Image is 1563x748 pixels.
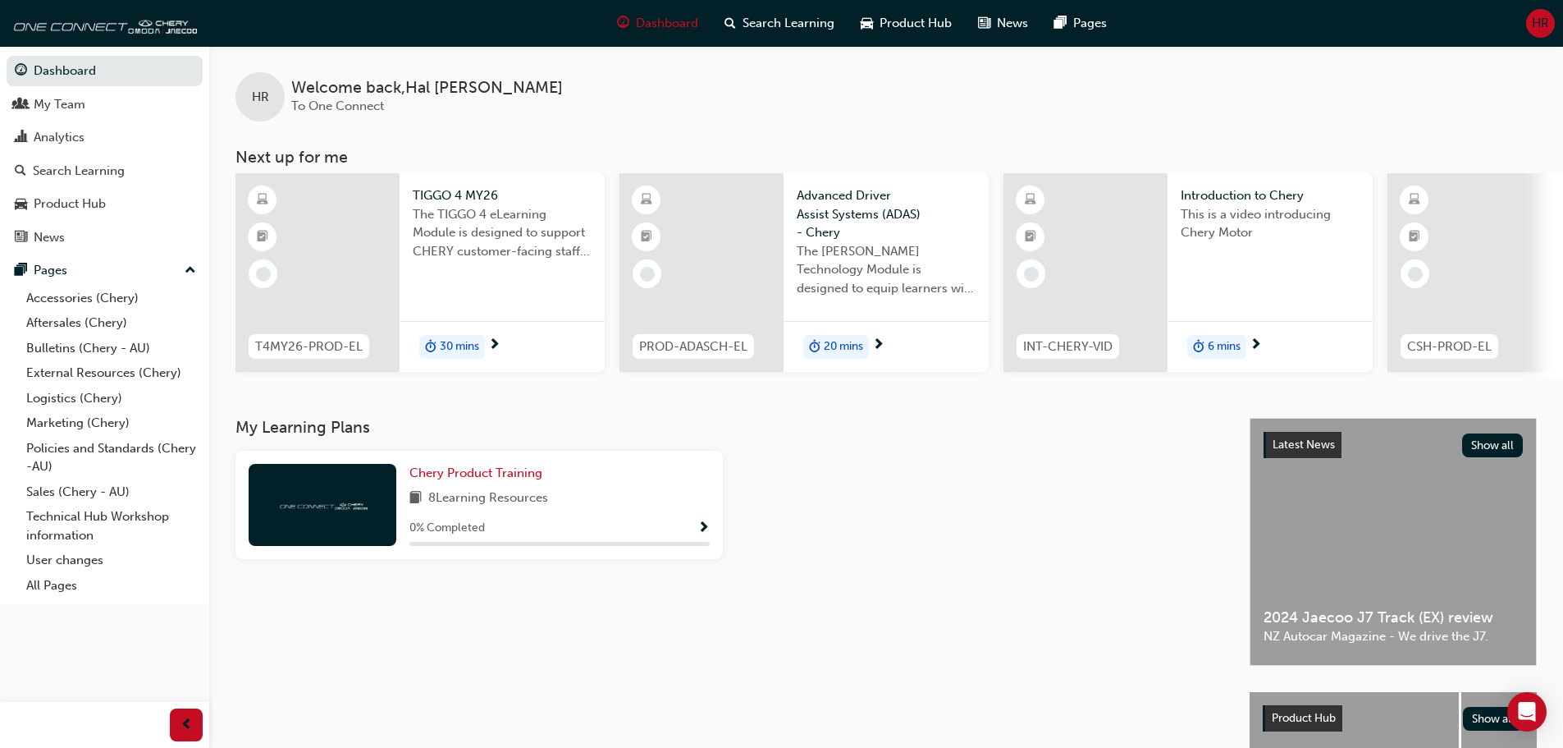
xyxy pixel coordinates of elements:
[15,231,27,246] span: news-icon
[1025,190,1036,211] span: learningResourceType_ELEARNING-icon
[20,336,203,361] a: Bulletins (Chery - AU)
[20,573,203,599] a: All Pages
[1272,711,1336,725] span: Product Hub
[440,337,479,356] span: 30 mins
[185,260,196,282] span: up-icon
[1408,267,1423,282] span: learningRecordVerb_NONE-icon
[235,173,605,372] a: T4MY26-PROD-ELTIGGO 4 MY26The TIGGO 4 eLearning Module is designed to support CHERY customer-faci...
[20,436,203,480] a: Policies and Standards (Chery -AU)
[34,95,85,114] div: My Team
[697,521,710,536] span: Show Progress
[8,7,197,39] img: oneconnect
[34,195,106,213] div: Product Hub
[619,173,989,372] a: PROD-ADASCH-ELAdvanced Driver Assist Systems (ADAS) - CheryThe [PERSON_NAME] Technology Module is...
[1273,438,1335,452] span: Latest News
[257,227,268,248] span: booktick-icon
[7,89,203,120] a: My Team
[20,386,203,411] a: Logistics (Chery)
[848,7,965,40] a: car-iconProduct Hub
[181,715,193,736] span: prev-icon
[20,548,203,573] a: User changes
[809,337,820,358] span: duration-icon
[1463,707,1524,731] button: Show all
[743,14,834,33] span: Search Learning
[428,489,548,509] span: 8 Learning Resources
[617,13,629,34] span: guage-icon
[1264,608,1523,627] span: 2024 Jaecoo J7 Track (EX) review
[1462,434,1524,457] button: Show all
[33,162,125,181] div: Search Learning
[277,497,368,512] img: oneconnect
[291,79,563,98] span: Welcome back , Hal [PERSON_NAME]
[7,189,203,219] a: Product Hub
[15,164,26,179] span: search-icon
[291,99,384,113] span: To One Connect
[20,504,203,548] a: Technical Hub Workshop information
[997,14,1028,33] span: News
[1003,173,1373,372] a: INT-CHERY-VIDIntroduction to CheryThis is a video introducing Chery Motorduration-icon6 mins
[413,205,592,261] span: The TIGGO 4 eLearning Module is designed to support CHERY customer-facing staff with the product ...
[1263,705,1524,732] a: Product HubShow all
[7,122,203,153] a: Analytics
[7,56,203,86] a: Dashboard
[861,13,873,34] span: car-icon
[1181,186,1360,205] span: Introduction to Chery
[15,131,27,145] span: chart-icon
[15,197,27,212] span: car-icon
[1208,337,1241,356] span: 6 mins
[724,13,736,34] span: search-icon
[639,337,747,356] span: PROD-ADASCH-EL
[7,156,203,186] a: Search Learning
[1407,337,1492,356] span: CSH-PROD-EL
[965,7,1041,40] a: news-iconNews
[7,255,203,286] button: Pages
[409,464,549,483] a: Chery Product Training
[978,13,990,34] span: news-icon
[7,223,203,253] a: News
[641,190,652,211] span: learningResourceType_ELEARNING-icon
[697,518,710,539] button: Show Progress
[409,489,422,509] span: book-icon
[235,418,1223,437] h3: My Learning Plans
[1409,227,1420,248] span: booktick-icon
[1264,627,1523,646] span: NZ Autocar Magazine - We drive the J7.
[7,53,203,255] button: DashboardMy TeamAnalyticsSearch LearningProduct HubNews
[34,128,85,147] div: Analytics
[20,480,203,505] a: Sales (Chery - AU)
[880,14,952,33] span: Product Hub
[413,186,592,205] span: TIGGO 4 MY26
[252,88,269,107] span: HR
[20,286,203,311] a: Accessories (Chery)
[1024,267,1039,282] span: learningRecordVerb_NONE-icon
[15,98,27,112] span: people-icon
[1409,190,1420,211] span: learningResourceType_ELEARNING-icon
[797,242,976,298] span: The [PERSON_NAME] Technology Module is designed to equip learners with essential knowledge about ...
[1507,692,1547,732] div: Open Intercom Messenger
[1041,7,1120,40] a: pages-iconPages
[1023,337,1113,356] span: INT-CHERY-VID
[1250,418,1537,666] a: Latest NewsShow all2024 Jaecoo J7 Track (EX) reviewNZ Autocar Magazine - We drive the J7.
[711,7,848,40] a: search-iconSearch Learning
[1181,205,1360,242] span: This is a video introducing Chery Motor
[20,360,203,386] a: External Resources (Chery)
[15,64,27,79] span: guage-icon
[20,310,203,336] a: Aftersales (Chery)
[1025,227,1036,248] span: booktick-icon
[409,466,542,480] span: Chery Product Training
[1264,432,1523,458] a: Latest NewsShow all
[640,267,655,282] span: learningRecordVerb_NONE-icon
[20,411,203,436] a: Marketing (Chery)
[872,338,884,353] span: next-icon
[256,267,271,282] span: learningRecordVerb_NONE-icon
[34,261,67,280] div: Pages
[797,186,976,242] span: Advanced Driver Assist Systems (ADAS) - Chery
[1526,9,1555,38] button: HR
[1193,337,1204,358] span: duration-icon
[1250,338,1262,353] span: next-icon
[1532,14,1549,33] span: HR
[257,190,268,211] span: learningResourceType_ELEARNING-icon
[641,227,652,248] span: booktick-icon
[1054,13,1067,34] span: pages-icon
